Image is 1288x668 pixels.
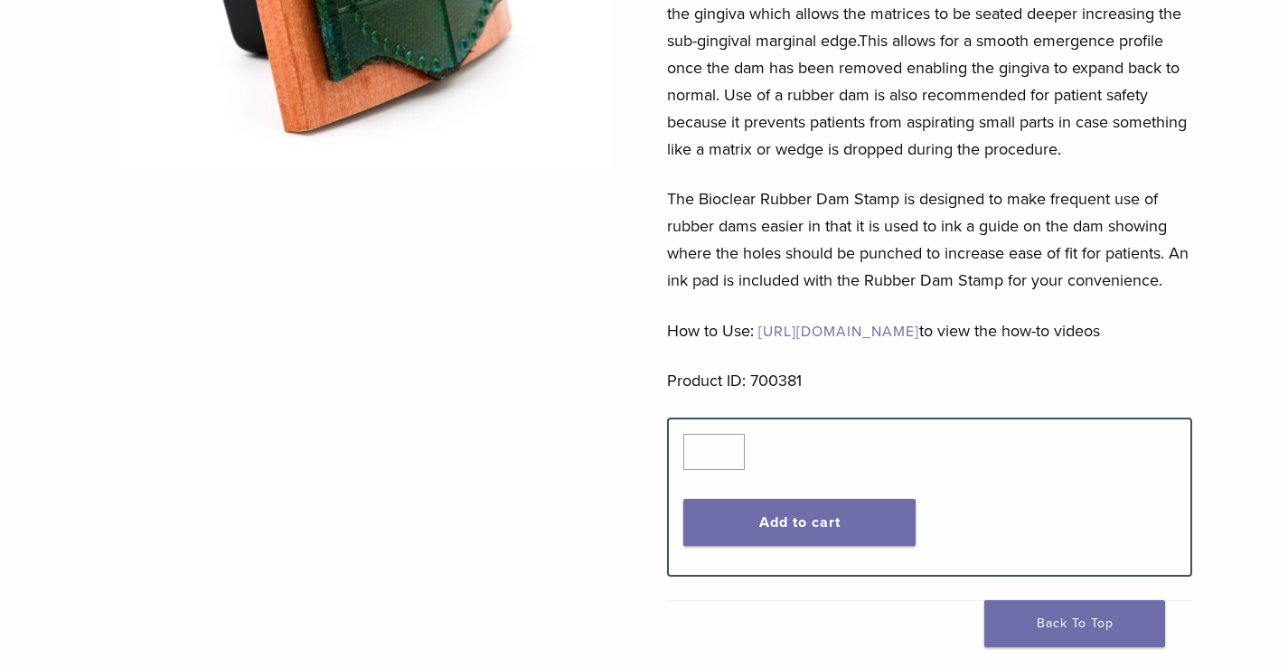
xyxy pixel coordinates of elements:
p: How to Use: to view the how-to videos [667,317,1192,344]
span: The Bioclear Rubber Dam Stamp is designed to make frequent use of rubber dams easier in that it i... [667,189,1189,290]
span: This allows for a smooth emergence profile once the dam has been removed enabling the gingiva to ... [667,31,1187,159]
p: Product ID: 700381 [667,367,1192,394]
a: Back To Top [984,600,1165,647]
a: [URL][DOMAIN_NAME] [758,323,919,341]
button: Add to cart [683,499,917,546]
